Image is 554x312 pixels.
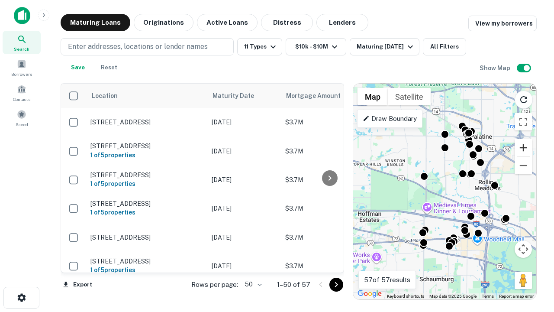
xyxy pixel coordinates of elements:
p: [STREET_ADDRESS] [90,257,203,265]
span: Maturity Date [213,91,265,101]
span: Location [91,91,118,101]
p: [DATE] [212,175,277,185]
a: View my borrowers [468,16,537,31]
h6: 1 of 5 properties [90,265,203,275]
button: Zoom out [515,157,532,174]
p: $3.7M [285,204,372,213]
a: Saved [3,106,41,130]
h6: 1 of 5 properties [90,208,203,217]
th: Location [86,84,207,108]
button: Export [61,278,94,291]
a: Contacts [3,81,41,104]
a: Open this area in Google Maps (opens a new window) [355,288,384,299]
button: Zoom in [515,139,532,156]
button: Reset [95,59,123,76]
img: capitalize-icon.png [14,7,30,24]
p: [STREET_ADDRESS] [90,200,203,208]
button: Keyboard shortcuts [387,293,424,299]
button: Originations [134,14,193,31]
p: 57 of 57 results [364,275,410,285]
a: Search [3,31,41,54]
button: Lenders [316,14,368,31]
div: Maturing [DATE] [357,42,415,52]
p: [DATE] [212,233,277,242]
p: $3.7M [285,261,372,271]
span: Borrowers [11,71,32,78]
button: Drag Pegman onto the map to open Street View [515,272,532,289]
p: Rows per page: [191,279,238,290]
th: Maturity Date [207,84,281,108]
p: [STREET_ADDRESS] [90,171,203,179]
button: Enter addresses, locations or lender names [61,38,234,55]
button: Active Loans [197,14,258,31]
button: $10k - $10M [286,38,346,55]
button: Go to next page [329,278,343,292]
p: 1–50 of 57 [277,279,310,290]
button: Maturing Loans [61,14,130,31]
button: Show satellite imagery [388,88,431,105]
button: Maturing [DATE] [350,38,419,55]
span: Mortgage Amount [286,91,352,101]
span: Search [14,45,29,52]
button: All Filters [423,38,466,55]
p: [DATE] [212,117,277,127]
th: Mortgage Amount [281,84,376,108]
p: [STREET_ADDRESS] [90,142,203,150]
p: $3.7M [285,233,372,242]
button: Reload search area [515,91,533,109]
h6: Show Map [480,63,512,73]
p: [STREET_ADDRESS] [90,118,203,126]
button: Distress [261,14,313,31]
button: Toggle fullscreen view [515,113,532,130]
div: 0 0 [353,84,536,299]
p: [DATE] [212,261,277,271]
button: Save your search to get updates of matches that match your search criteria. [64,59,92,76]
a: Borrowers [3,56,41,79]
button: 11 Types [237,38,282,55]
button: Show street map [358,88,388,105]
iframe: Chat Widget [511,215,554,257]
p: $3.7M [285,117,372,127]
p: Draw Boundary [363,114,417,124]
span: Contacts [13,96,30,103]
p: [DATE] [212,146,277,156]
a: Terms (opens in new tab) [482,294,494,299]
p: [DATE] [212,204,277,213]
p: $3.7M [285,146,372,156]
h6: 1 of 5 properties [90,150,203,160]
span: Map data ©2025 Google [429,294,477,299]
p: Enter addresses, locations or lender names [68,42,208,52]
p: $3.7M [285,175,372,185]
p: [STREET_ADDRESS] [90,234,203,241]
span: Saved [16,121,28,128]
a: Report a map error [499,294,534,299]
img: Google [355,288,384,299]
h6: 1 of 5 properties [90,179,203,188]
div: 50 [242,278,263,291]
